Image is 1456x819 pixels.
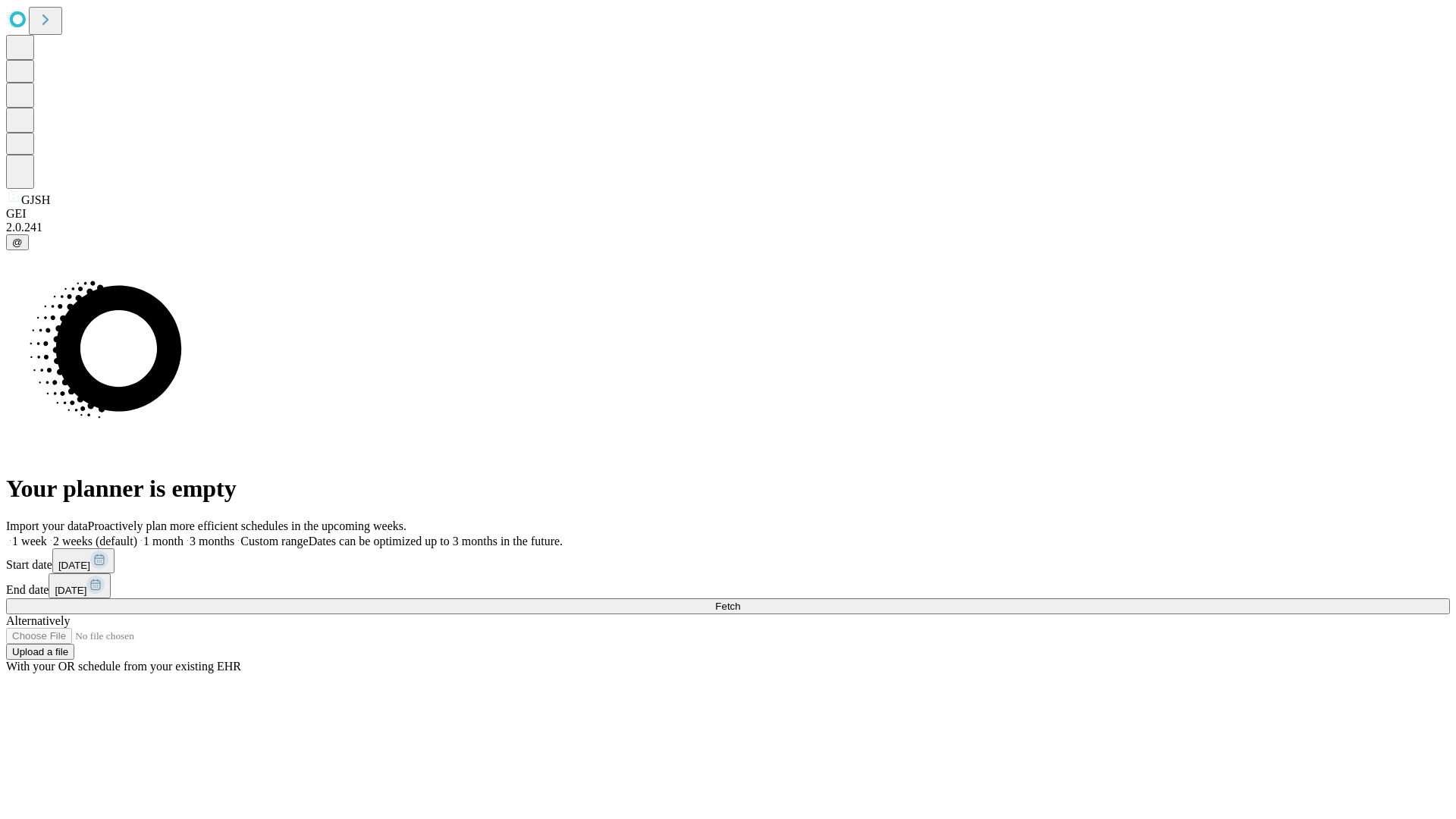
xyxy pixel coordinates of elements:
div: GEI [6,207,1450,221]
span: Custom range [240,535,308,548]
span: 2 weeks (default) [53,535,137,548]
h1: Your planner is empty [6,475,1450,503]
span: @ [12,237,23,248]
button: [DATE] [49,573,111,598]
span: 1 month [143,535,184,548]
button: Fetch [6,598,1450,614]
span: Proactively plan more efficient schedules in the upcoming weeks. [88,519,406,532]
span: With your OR schedule from your existing EHR [6,660,241,673]
div: End date [6,573,1450,598]
span: Import your data [6,519,88,532]
span: 1 week [12,535,47,548]
span: [DATE] [55,585,86,596]
span: [DATE] [58,560,90,571]
button: @ [6,234,29,250]
span: Fetch [715,601,740,612]
button: Upload a file [6,644,74,660]
span: 3 months [190,535,234,548]
button: [DATE] [52,548,115,573]
span: Dates can be optimized up to 3 months in the future. [309,535,563,548]
div: 2.0.241 [6,221,1450,234]
span: Alternatively [6,614,70,627]
span: GJSH [21,193,50,206]
div: Start date [6,548,1450,573]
